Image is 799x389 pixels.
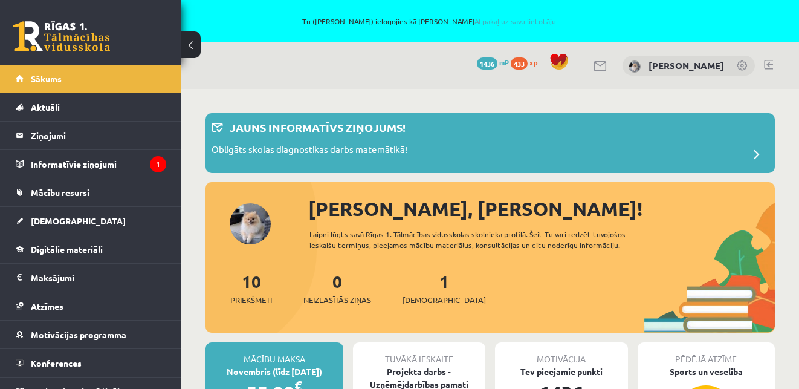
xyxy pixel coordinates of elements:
[31,150,166,178] legend: Informatīvie ziņojumi
[499,57,509,67] span: mP
[16,178,166,206] a: Mācību resursi
[31,264,166,292] legend: Maksājumi
[353,342,486,365] div: Tuvākā ieskaite
[403,294,486,306] span: [DEMOGRAPHIC_DATA]
[308,194,775,223] div: [PERSON_NAME], [PERSON_NAME]!
[31,187,89,198] span: Mācību resursi
[230,270,272,306] a: 10Priekšmeti
[511,57,528,70] span: 433
[31,102,60,113] span: Aktuāli
[303,270,371,306] a: 0Neizlasītās ziņas
[139,18,719,25] span: Tu ([PERSON_NAME]) ielogojies kā [PERSON_NAME]
[13,21,110,51] a: Rīgas 1. Tālmācības vidusskola
[638,365,775,378] div: Sports un veselība
[529,57,537,67] span: xp
[205,342,343,365] div: Mācību maksa
[150,156,166,172] i: 1
[212,119,769,167] a: Jauns informatīvs ziņojums! Obligāts skolas diagnostikas darbs matemātikā!
[16,150,166,178] a: Informatīvie ziņojumi1
[477,57,497,70] span: 1436
[16,349,166,377] a: Konferences
[16,321,166,348] a: Motivācijas programma
[31,122,166,149] legend: Ziņojumi
[629,60,641,73] img: Emīlija Kajaka
[212,143,407,160] p: Obligāts skolas diagnostikas darbs matemātikā!
[205,365,343,378] div: Novembris (līdz [DATE])
[303,294,371,306] span: Neizlasītās ziņas
[638,342,775,365] div: Pēdējā atzīme
[31,73,62,84] span: Sākums
[31,244,103,255] span: Digitālie materiāli
[16,292,166,320] a: Atzīmes
[495,342,628,365] div: Motivācija
[511,57,543,67] a: 433 xp
[230,119,406,136] p: Jauns informatīvs ziņojums!
[403,270,486,306] a: 1[DEMOGRAPHIC_DATA]
[31,358,82,368] span: Konferences
[31,301,63,312] span: Atzīmes
[16,207,166,235] a: [DEMOGRAPHIC_DATA]
[474,16,556,26] a: Atpakaļ uz savu lietotāju
[16,65,166,93] a: Sākums
[309,229,651,250] div: Laipni lūgts savā Rīgas 1. Tālmācības vidusskolas skolnieka profilā. Šeit Tu vari redzēt tuvojošo...
[16,264,166,292] a: Maksājumi
[31,329,126,340] span: Motivācijas programma
[16,235,166,263] a: Digitālie materiāli
[230,294,272,306] span: Priekšmeti
[16,93,166,121] a: Aktuāli
[16,122,166,149] a: Ziņojumi
[495,365,628,378] div: Tev pieejamie punkti
[31,215,126,226] span: [DEMOGRAPHIC_DATA]
[477,57,509,67] a: 1436 mP
[649,59,724,71] a: [PERSON_NAME]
